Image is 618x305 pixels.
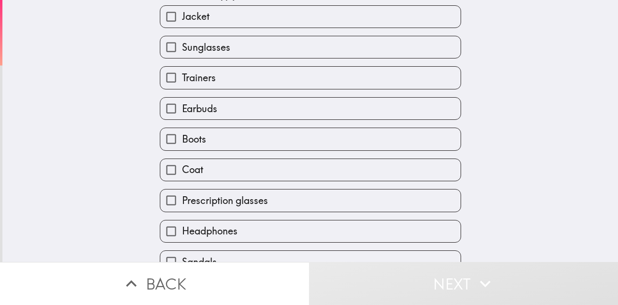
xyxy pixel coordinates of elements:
button: Coat [160,159,461,181]
button: Boots [160,128,461,150]
span: Prescription glasses [182,194,268,207]
button: Headphones [160,220,461,242]
button: Next [309,262,618,305]
span: Boots [182,132,206,146]
span: Sunglasses [182,41,230,54]
button: Prescription glasses [160,189,461,211]
button: Trainers [160,67,461,88]
span: Jacket [182,10,210,23]
span: Earbuds [182,102,217,116]
button: Sandals [160,251,461,273]
button: Earbuds [160,98,461,119]
span: Sandals [182,255,217,269]
span: Trainers [182,71,216,85]
span: Headphones [182,224,238,238]
button: Jacket [160,6,461,28]
button: Sunglasses [160,36,461,58]
span: Coat [182,163,203,176]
